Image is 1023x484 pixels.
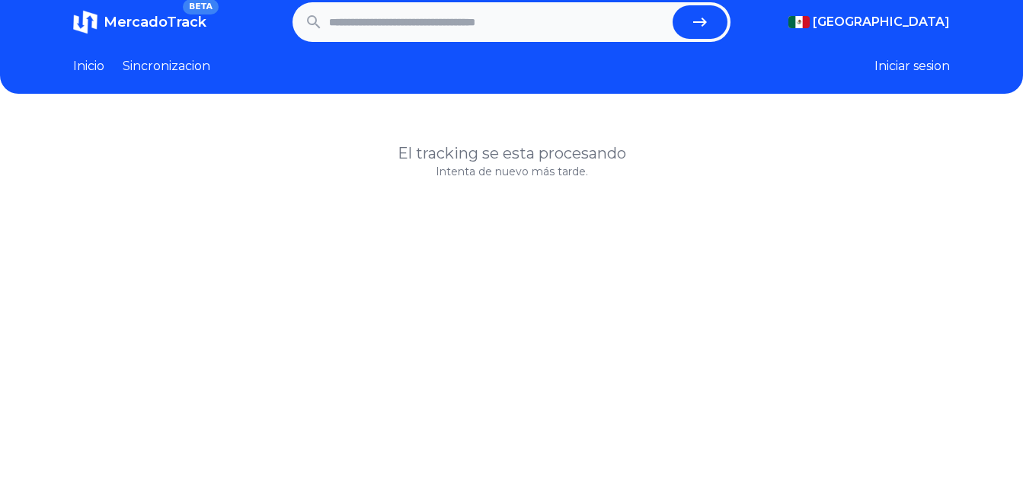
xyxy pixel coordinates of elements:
[73,57,104,75] a: Inicio
[73,10,98,34] img: MercadoTrack
[788,16,810,28] img: Mexico
[874,57,950,75] button: Iniciar sesion
[73,143,950,164] h1: El tracking se esta procesando
[104,14,206,30] span: MercadoTrack
[788,13,950,31] button: [GEOGRAPHIC_DATA]
[73,164,950,179] p: Intenta de nuevo más tarde.
[123,57,210,75] a: Sincronizacion
[813,13,950,31] span: [GEOGRAPHIC_DATA]
[73,10,206,34] a: MercadoTrackBETA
